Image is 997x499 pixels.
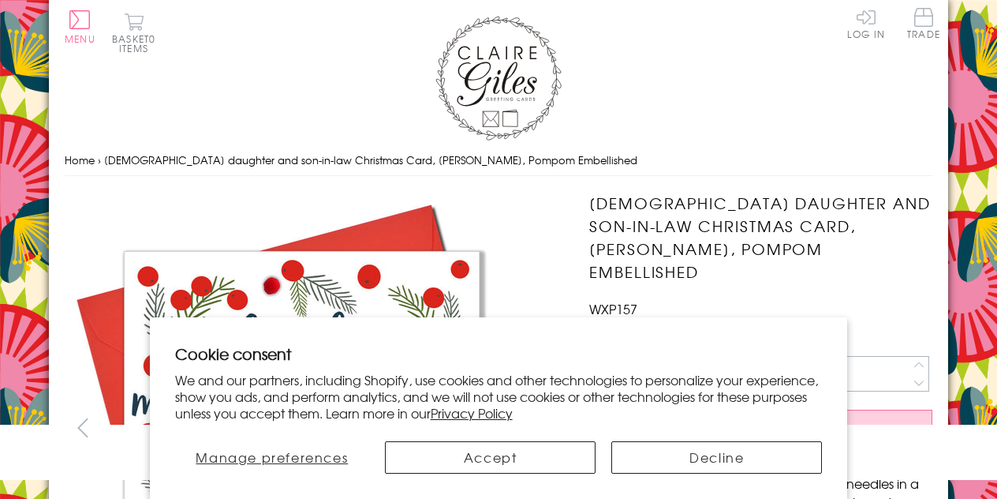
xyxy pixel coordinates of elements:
[589,192,932,283] h1: [DEMOGRAPHIC_DATA] daughter and son-in-law Christmas Card, [PERSON_NAME], Pompom Embellished
[175,372,823,421] p: We and our partners, including Shopify, use cookies and other technologies to personalize your ex...
[175,343,823,365] h2: Cookie consent
[385,441,596,474] button: Accept
[65,410,100,445] button: prev
[98,152,101,167] span: ›
[65,144,932,177] nav: breadcrumbs
[119,32,155,55] span: 0 items
[196,448,348,467] span: Manage preferences
[104,152,637,167] span: [DEMOGRAPHIC_DATA] daughter and son-in-law Christmas Card, [PERSON_NAME], Pompom Embellished
[431,403,513,422] a: Privacy Policy
[112,13,155,53] button: Basket0 items
[611,441,822,474] button: Decline
[907,8,940,39] span: Trade
[175,441,369,474] button: Manage preferences
[435,16,562,141] img: Claire Giles Greetings Cards
[847,8,885,39] a: Log In
[65,32,95,46] span: Menu
[589,299,637,318] span: WXP157
[907,8,940,42] a: Trade
[65,10,95,43] button: Menu
[65,152,95,167] a: Home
